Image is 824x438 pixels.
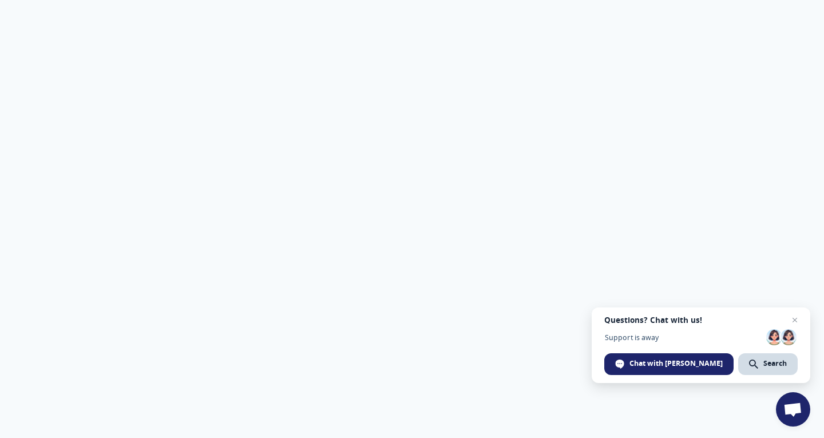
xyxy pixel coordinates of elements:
[788,313,802,327] span: Close chat
[738,353,798,375] div: Search
[629,358,723,369] span: Chat with [PERSON_NAME]
[776,392,810,427] div: Open chat
[604,353,734,375] div: Chat with Tamar
[763,358,787,369] span: Search
[604,315,798,325] span: Questions? Chat with us!
[604,333,762,342] span: Support is away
